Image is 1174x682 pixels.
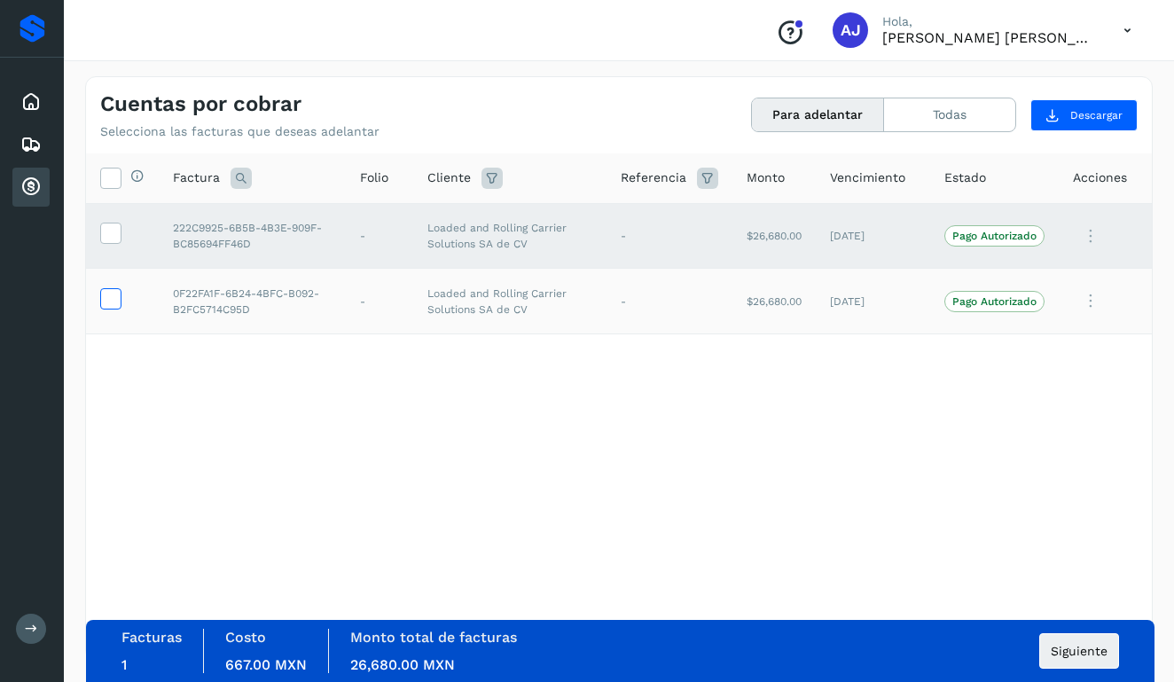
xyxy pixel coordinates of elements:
[747,169,785,187] span: Monto
[607,269,732,334] td: -
[1051,645,1107,657] span: Siguiente
[732,269,816,334] td: $26,680.00
[346,269,413,334] td: -
[12,125,50,164] div: Embarques
[12,168,50,207] div: Cuentas por cobrar
[816,269,930,334] td: [DATE]
[413,269,607,334] td: Loaded and Rolling Carrier Solutions SA de CV
[159,269,346,334] td: 0F22FA1F-6B24-4BFC-B092-B2FC5714C95D
[830,169,905,187] span: Vencimiento
[621,169,686,187] span: Referencia
[944,169,986,187] span: Estado
[225,629,266,646] label: Costo
[350,629,517,646] label: Monto total de facturas
[225,656,307,673] span: 667.00 MXN
[427,169,471,187] span: Cliente
[100,91,301,117] h4: Cuentas por cobrar
[159,203,346,269] td: 222C9925-6B5B-4B3E-909F-BC85694FF46D
[732,203,816,269] td: $26,680.00
[100,124,380,139] p: Selecciona las facturas que deseas adelantar
[1030,99,1138,131] button: Descargar
[12,82,50,122] div: Inicio
[1070,107,1123,123] span: Descargar
[1073,169,1127,187] span: Acciones
[752,98,884,131] button: Para adelantar
[121,629,182,646] label: Facturas
[882,29,1095,46] p: Alejandro Javier Monraz Sansores
[346,203,413,269] td: -
[882,14,1095,29] p: Hola,
[413,203,607,269] td: Loaded and Rolling Carrier Solutions SA de CV
[173,169,220,187] span: Factura
[350,656,455,673] span: 26,680.00 MXN
[360,169,388,187] span: Folio
[884,98,1015,131] button: Todas
[121,656,127,673] span: 1
[1039,633,1119,669] button: Siguiente
[607,203,732,269] td: -
[952,230,1037,242] p: Pago Autorizado
[952,295,1037,308] p: Pago Autorizado
[816,203,930,269] td: [DATE]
